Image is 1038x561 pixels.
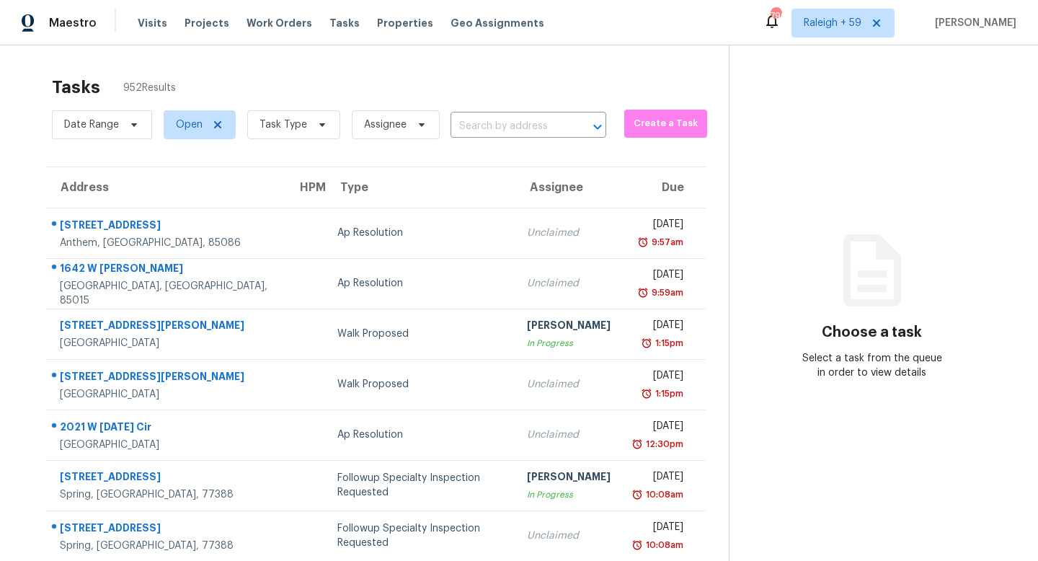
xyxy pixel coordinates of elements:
[60,279,274,308] div: [GEOGRAPHIC_DATA], [GEOGRAPHIC_DATA], 85015
[337,276,504,291] div: Ap Resolution
[637,286,649,300] img: Overdue Alarm Icon
[49,16,97,30] span: Maestro
[451,115,566,138] input: Search by address
[527,336,611,350] div: In Progress
[801,351,944,380] div: Select a task from the queue in order to view details
[527,487,611,502] div: In Progress
[527,469,611,487] div: [PERSON_NAME]
[527,276,611,291] div: Unclaimed
[60,318,274,336] div: [STREET_ADDRESS][PERSON_NAME]
[60,369,274,387] div: [STREET_ADDRESS][PERSON_NAME]
[527,377,611,392] div: Unclaimed
[46,167,285,208] th: Address
[929,16,1016,30] span: [PERSON_NAME]
[60,539,274,553] div: Spring, [GEOGRAPHIC_DATA], 77388
[123,81,176,95] span: 952 Results
[60,336,274,350] div: [GEOGRAPHIC_DATA]
[337,521,504,550] div: Followup Specialty Inspection Requested
[631,487,643,502] img: Overdue Alarm Icon
[326,167,515,208] th: Type
[60,438,274,452] div: [GEOGRAPHIC_DATA]
[60,236,274,250] div: Anthem, [GEOGRAPHIC_DATA], 85086
[631,115,700,132] span: Create a Task
[52,80,100,94] h2: Tasks
[631,538,643,552] img: Overdue Alarm Icon
[641,386,652,401] img: Overdue Alarm Icon
[515,167,622,208] th: Assignee
[634,368,683,386] div: [DATE]
[634,268,683,286] div: [DATE]
[822,325,922,340] h3: Choose a task
[634,217,683,235] div: [DATE]
[60,469,274,487] div: [STREET_ADDRESS]
[64,118,119,132] span: Date Range
[631,437,643,451] img: Overdue Alarm Icon
[634,318,683,336] div: [DATE]
[60,218,274,236] div: [STREET_ADDRESS]
[337,377,504,392] div: Walk Proposed
[527,226,611,240] div: Unclaimed
[624,110,707,138] button: Create a Task
[652,336,683,350] div: 1:15pm
[138,16,167,30] span: Visits
[587,117,608,137] button: Open
[337,226,504,240] div: Ap Resolution
[527,318,611,336] div: [PERSON_NAME]
[60,521,274,539] div: [STREET_ADDRESS]
[247,16,312,30] span: Work Orders
[634,520,683,538] div: [DATE]
[643,437,683,451] div: 12:30pm
[329,18,360,28] span: Tasks
[804,16,861,30] span: Raleigh + 59
[527,428,611,442] div: Unclaimed
[771,9,781,23] div: 790
[60,487,274,502] div: Spring, [GEOGRAPHIC_DATA], 77388
[527,529,611,543] div: Unclaimed
[641,336,652,350] img: Overdue Alarm Icon
[285,167,326,208] th: HPM
[337,428,504,442] div: Ap Resolution
[451,16,544,30] span: Geo Assignments
[60,261,274,279] div: 1642 W [PERSON_NAME]
[643,487,683,502] div: 10:08am
[637,235,649,249] img: Overdue Alarm Icon
[649,286,683,300] div: 9:59am
[634,469,683,487] div: [DATE]
[60,387,274,402] div: [GEOGRAPHIC_DATA]
[377,16,433,30] span: Properties
[634,419,683,437] div: [DATE]
[259,118,307,132] span: Task Type
[622,167,706,208] th: Due
[643,538,683,552] div: 10:08am
[185,16,229,30] span: Projects
[60,420,274,438] div: 2021 W [DATE] Cir
[364,118,407,132] span: Assignee
[176,118,203,132] span: Open
[337,471,504,500] div: Followup Specialty Inspection Requested
[652,386,683,401] div: 1:15pm
[649,235,683,249] div: 9:57am
[337,327,504,341] div: Walk Proposed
